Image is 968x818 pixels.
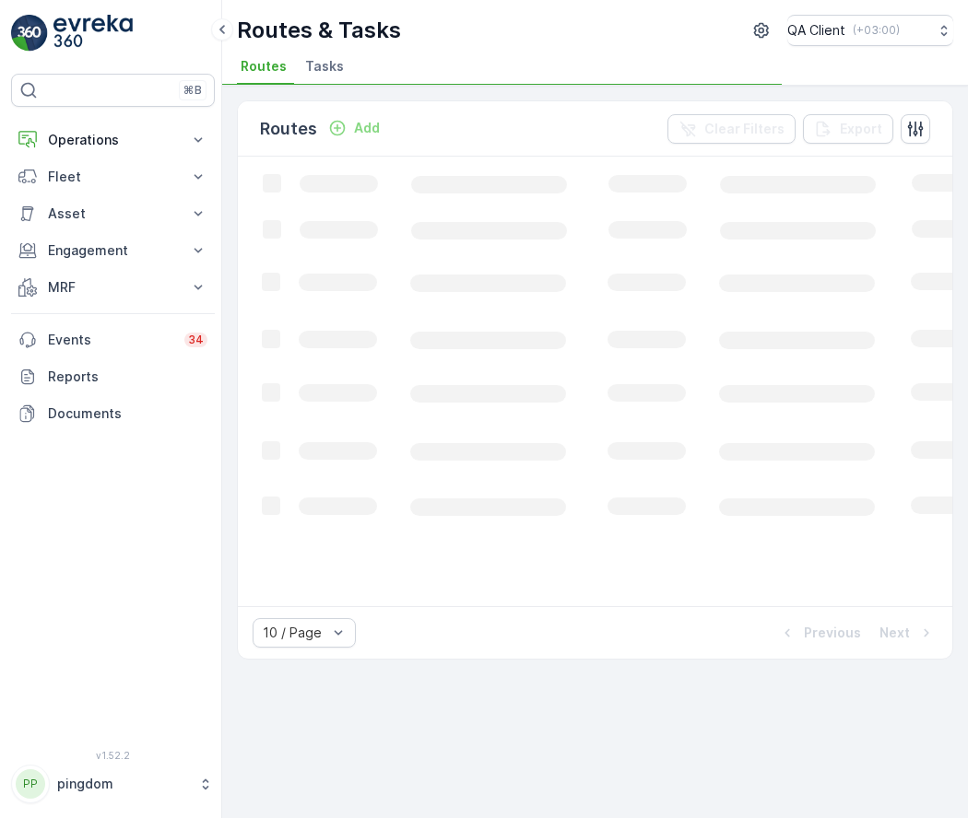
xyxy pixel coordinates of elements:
[11,358,215,395] a: Reports
[11,158,215,195] button: Fleet
[11,122,215,158] button: Operations
[48,168,178,186] p: Fleet
[48,131,178,149] p: Operations
[183,83,202,98] p: ⌘B
[11,15,48,52] img: logo
[57,775,189,793] p: pingdom
[11,395,215,432] a: Documents
[11,750,215,761] span: v 1.52.2
[48,278,178,297] p: MRF
[48,404,207,423] p: Documents
[188,333,204,347] p: 34
[53,15,133,52] img: logo_light-DOdMpM7g.png
[321,117,387,139] button: Add
[48,368,207,386] p: Reports
[48,204,178,223] p: Asset
[11,232,215,269] button: Engagement
[804,624,861,642] p: Previous
[11,269,215,306] button: MRF
[878,622,938,644] button: Next
[787,15,953,46] button: QA Client(+03:00)
[787,21,845,40] p: QA Client
[48,331,173,349] p: Events
[48,241,178,260] p: Engagement
[11,195,215,232] button: Asset
[803,114,893,144] button: Export
[237,16,401,45] p: Routes & Tasks
[241,57,287,76] span: Routes
[11,321,215,358] a: Events34
[853,23,900,38] p: ( +03:00 )
[879,624,910,642] p: Next
[840,120,882,138] p: Export
[704,120,785,138] p: Clear Filters
[16,769,45,799] div: PP
[260,116,317,142] p: Routes
[305,57,344,76] span: Tasks
[354,119,380,137] p: Add
[776,622,863,644] button: Previous
[11,765,215,803] button: PPpingdom
[667,114,796,144] button: Clear Filters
